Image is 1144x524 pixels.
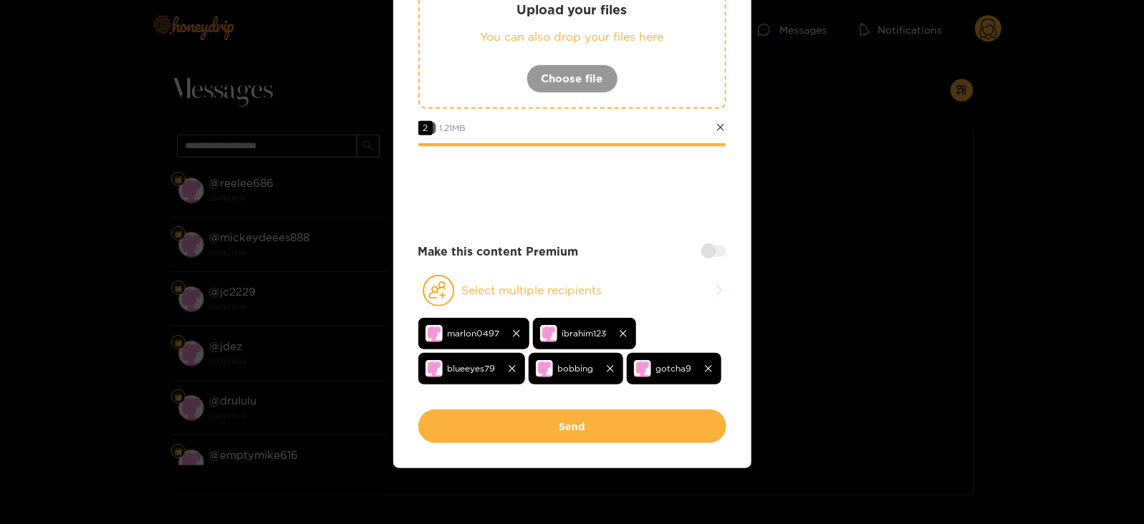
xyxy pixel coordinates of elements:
p: Upload your files [448,1,696,18]
p: You can also drop your files here [448,29,696,45]
span: marlon0497 [448,325,500,341]
span: 2 [418,121,433,135]
strong: Make this content Premium [418,243,579,260]
span: bobbing [558,360,594,377]
span: gotcha9 [656,360,692,377]
img: no-avatar.png [536,360,553,377]
span: ibrahim123 [562,325,607,341]
img: no-avatar.png [426,325,443,342]
span: 1.21 MB [440,123,466,132]
button: Choose file [527,64,618,93]
span: blueeyes79 [448,360,496,377]
img: no-avatar.png [634,360,651,377]
button: Send [418,409,726,443]
button: Select multiple recipients [418,274,726,307]
img: no-avatar.png [540,325,557,342]
img: no-avatar.png [426,360,443,377]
